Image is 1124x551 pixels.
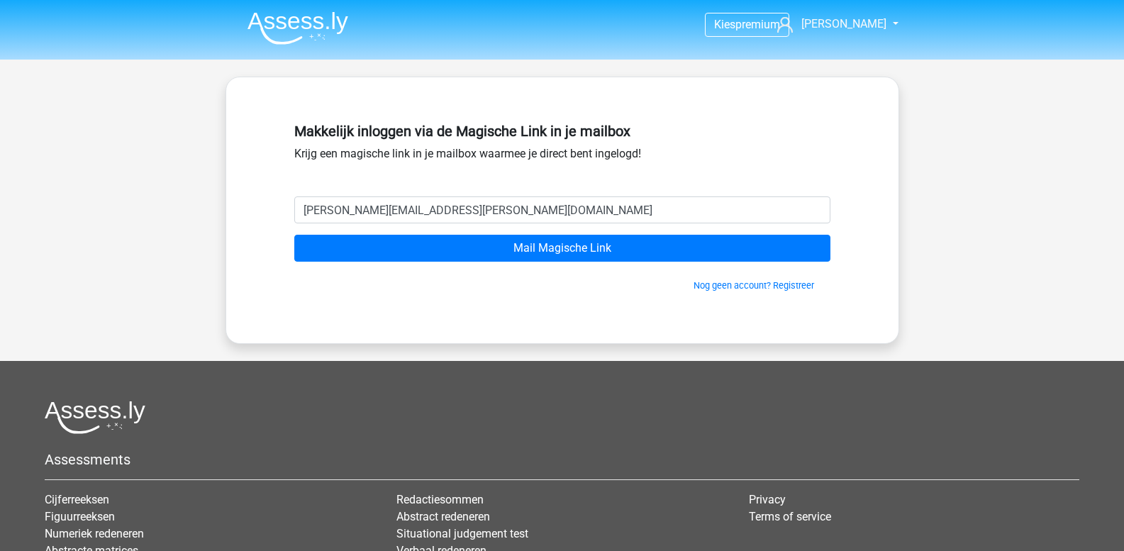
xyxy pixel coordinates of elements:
a: Privacy [749,493,786,506]
a: Cijferreeksen [45,493,109,506]
a: Redactiesommen [396,493,484,506]
input: Mail Magische Link [294,235,830,262]
a: Abstract redeneren [396,510,490,523]
a: Kiespremium [706,15,789,34]
img: Assessly [247,11,348,45]
a: Nog geen account? Registreer [694,280,814,291]
h5: Makkelijk inloggen via de Magische Link in je mailbox [294,123,830,140]
a: [PERSON_NAME] [772,16,888,33]
span: Kies [714,18,735,31]
input: Email [294,196,830,223]
img: Assessly logo [45,401,145,434]
h5: Assessments [45,451,1079,468]
span: premium [735,18,780,31]
span: [PERSON_NAME] [801,17,886,30]
a: Situational judgement test [396,527,528,540]
a: Terms of service [749,510,831,523]
a: Figuurreeksen [45,510,115,523]
div: Krijg een magische link in je mailbox waarmee je direct bent ingelogd! [294,117,830,196]
a: Numeriek redeneren [45,527,144,540]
